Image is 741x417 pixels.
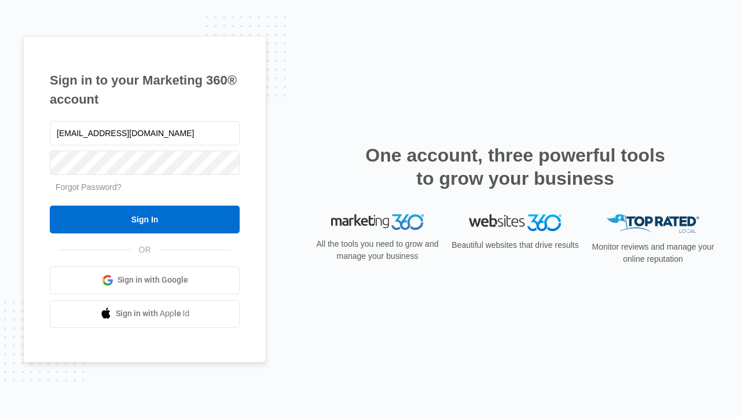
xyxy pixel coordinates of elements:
[588,241,718,265] p: Monitor reviews and manage your online reputation
[56,182,122,192] a: Forgot Password?
[50,300,240,328] a: Sign in with Apple Id
[116,308,190,320] span: Sign in with Apple Id
[50,71,240,109] h1: Sign in to your Marketing 360® account
[313,238,442,262] p: All the tools you need to grow and manage your business
[331,214,424,231] img: Marketing 360
[469,214,562,231] img: Websites 360
[50,266,240,294] a: Sign in with Google
[50,121,240,145] input: Email
[607,214,699,233] img: Top Rated Local
[50,206,240,233] input: Sign In
[362,144,669,190] h2: One account, three powerful tools to grow your business
[131,244,159,256] span: OR
[118,274,188,286] span: Sign in with Google
[450,239,580,251] p: Beautiful websites that drive results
